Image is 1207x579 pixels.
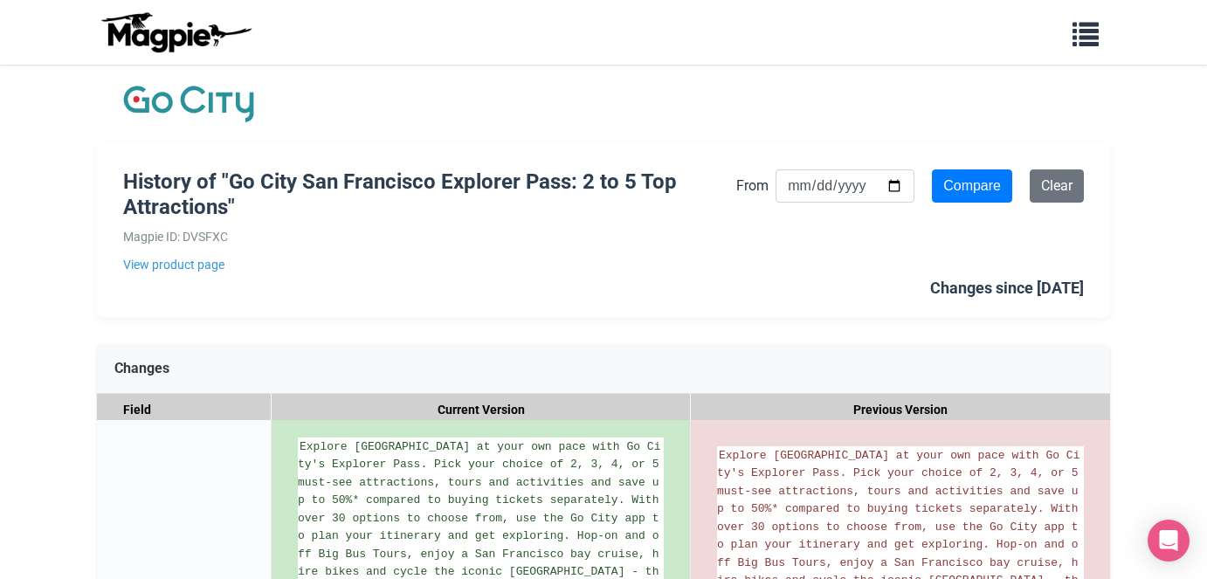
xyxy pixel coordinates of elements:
div: Previous Version [691,394,1110,426]
div: Field [97,394,272,426]
a: Clear [1030,169,1084,203]
label: From [736,175,769,197]
img: Company Logo [123,82,254,126]
img: logo-ab69f6fb50320c5b225c76a69d11143b.png [97,11,254,53]
h1: History of "Go City San Francisco Explorer Pass: 2 to 5 Top Attractions" [123,169,736,220]
div: Open Intercom Messenger [1148,520,1190,562]
a: View product page [123,255,736,274]
div: Current Version [272,394,691,426]
div: Changes [97,344,1110,394]
div: Magpie ID: DVSFXC [123,227,736,246]
div: Changes since [DATE] [930,276,1084,301]
input: Compare [932,169,1012,203]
